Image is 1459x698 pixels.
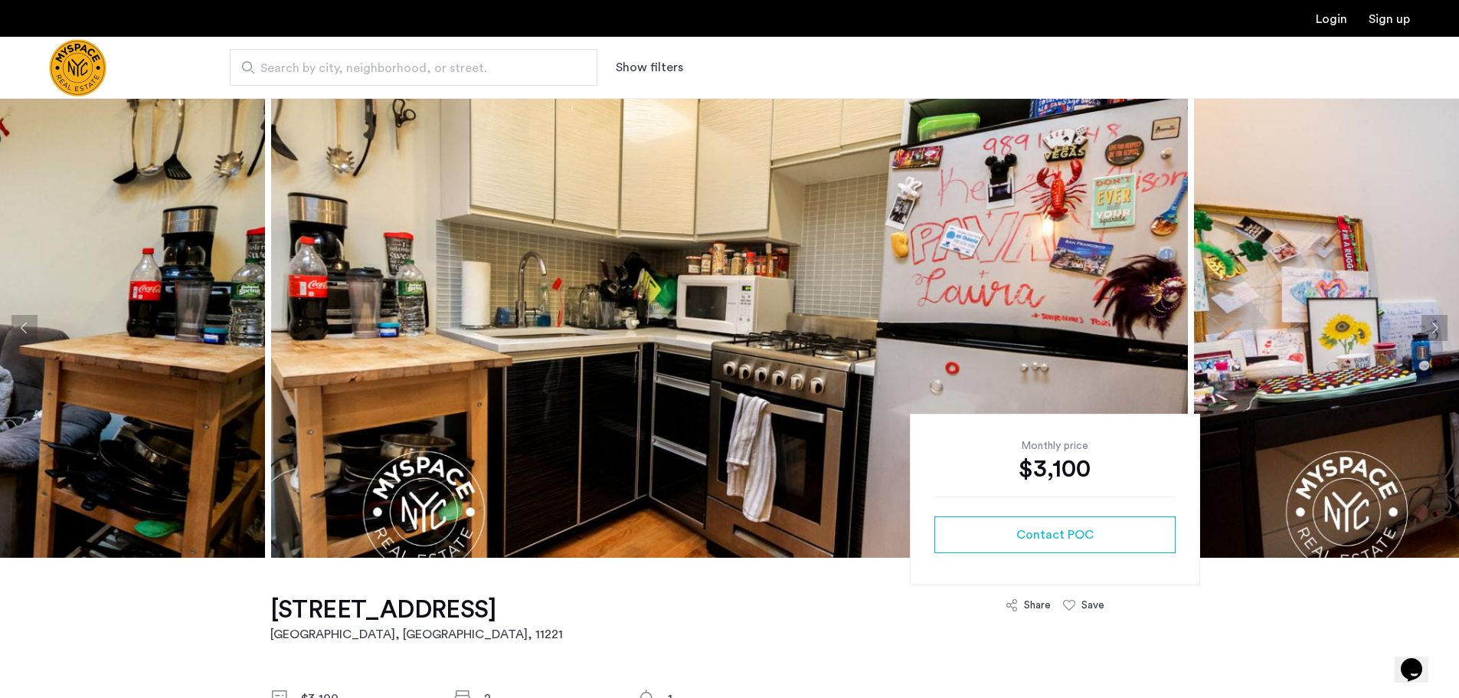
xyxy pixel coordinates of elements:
[11,315,38,341] button: Previous apartment
[1081,598,1104,613] div: Save
[934,454,1176,484] div: $3,100
[1016,526,1094,544] span: Contact POC
[49,39,106,97] a: Cazamio Logo
[1024,598,1051,613] div: Share
[1316,13,1347,25] a: Login
[934,438,1176,454] div: Monthly price
[1421,315,1448,341] button: Next apartment
[271,98,1188,558] img: apartment
[270,625,563,644] h2: [GEOGRAPHIC_DATA], [GEOGRAPHIC_DATA] , 11221
[49,39,106,97] img: logo
[616,58,683,77] button: Show or hide filters
[260,59,554,77] span: Search by city, neighborhood, or street.
[1369,13,1410,25] a: Registration
[270,595,563,644] a: [STREET_ADDRESS][GEOGRAPHIC_DATA], [GEOGRAPHIC_DATA], 11221
[934,516,1176,553] button: button
[1395,637,1444,683] iframe: chat widget
[270,595,563,625] h1: [STREET_ADDRESS]
[230,49,597,86] input: Apartment Search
